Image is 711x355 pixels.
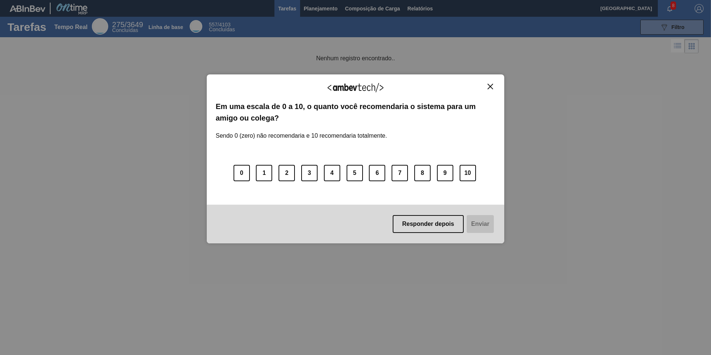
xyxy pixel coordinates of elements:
[347,165,363,181] button: 5
[279,165,295,181] button: 2
[369,165,385,181] button: 6
[301,165,318,181] button: 3
[392,165,408,181] button: 7
[437,165,453,181] button: 9
[460,165,476,181] button: 10
[324,165,340,181] button: 4
[393,215,464,233] button: Responder depois
[216,124,387,139] label: Sendo 0 (zero) não recomendaria e 10 recomendaria totalmente.
[485,83,495,90] button: Fechar
[328,83,383,92] img: Logo Ambevtech
[488,84,493,89] img: Fechar
[234,165,250,181] button: 0
[256,165,272,181] button: 1
[414,165,431,181] button: 8
[216,101,495,124] label: Em uma escala de 0 a 10, o quanto você recomendaria o sistema para um amigo ou colega?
